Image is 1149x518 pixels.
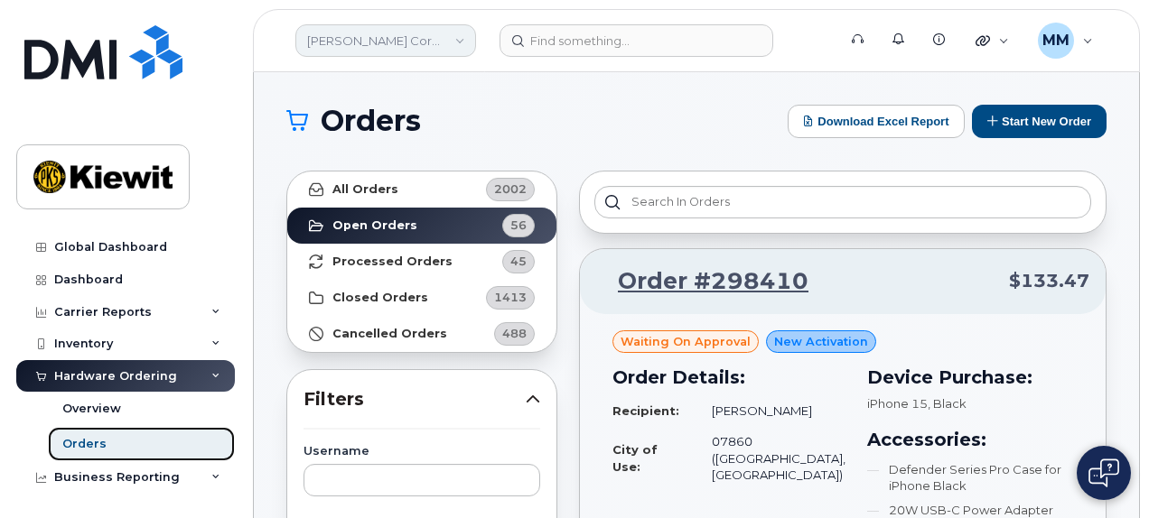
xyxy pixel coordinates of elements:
[494,180,527,198] span: 2002
[502,325,527,342] span: 488
[788,105,965,138] button: Download Excel Report
[304,386,526,412] span: Filters
[287,171,556,208] a: All Orders2002
[612,403,679,418] strong: Recipient:
[612,364,845,391] h3: Order Details:
[867,461,1073,495] li: Defender Series Pro Case for iPhone Black
[1088,458,1119,487] img: Open chat
[696,395,845,427] td: [PERSON_NAME]
[332,327,447,341] strong: Cancelled Orders
[594,186,1091,218] input: Search in orders
[510,253,527,270] span: 45
[332,218,417,233] strong: Open Orders
[928,396,967,411] span: , Black
[510,217,527,234] span: 56
[621,333,751,350] span: Waiting On Approval
[1009,268,1089,294] span: $133.47
[287,244,556,280] a: Processed Orders45
[287,280,556,316] a: Closed Orders1413
[287,208,556,244] a: Open Orders56
[867,426,1073,453] h3: Accessories:
[596,265,808,298] a: Order #298410
[304,446,540,458] label: Username
[612,442,658,474] strong: City of Use:
[332,291,428,305] strong: Closed Orders
[867,396,928,411] span: iPhone 15
[494,289,527,306] span: 1413
[867,364,1073,391] h3: Device Purchase:
[774,333,868,350] span: New Activation
[696,426,845,491] td: 07860 ([GEOGRAPHIC_DATA], [GEOGRAPHIC_DATA])
[332,182,398,197] strong: All Orders
[287,316,556,352] a: Cancelled Orders488
[321,107,421,134] span: Orders
[972,105,1107,138] button: Start New Order
[332,254,453,269] strong: Processed Orders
